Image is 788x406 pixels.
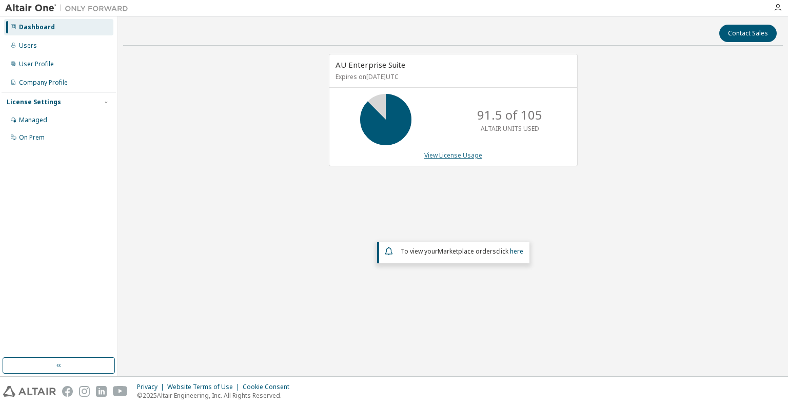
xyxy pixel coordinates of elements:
[19,23,55,31] div: Dashboard
[113,386,128,397] img: youtube.svg
[336,72,568,81] p: Expires on [DATE] UTC
[510,247,523,256] a: here
[5,3,133,13] img: Altair One
[424,151,482,160] a: View License Usage
[243,383,295,391] div: Cookie Consent
[19,79,68,87] div: Company Profile
[19,116,47,124] div: Managed
[477,106,542,124] p: 91.5 of 105
[7,98,61,106] div: License Settings
[438,247,496,256] em: Marketplace orders
[79,386,90,397] img: instagram.svg
[401,247,523,256] span: To view your click
[19,42,37,50] div: Users
[3,386,56,397] img: altair_logo.svg
[19,133,45,142] div: On Prem
[137,383,167,391] div: Privacy
[336,60,405,70] span: AU Enterprise Suite
[167,383,243,391] div: Website Terms of Use
[96,386,107,397] img: linkedin.svg
[19,60,54,68] div: User Profile
[719,25,777,42] button: Contact Sales
[481,124,539,133] p: ALTAIR UNITS USED
[62,386,73,397] img: facebook.svg
[137,391,295,400] p: © 2025 Altair Engineering, Inc. All Rights Reserved.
